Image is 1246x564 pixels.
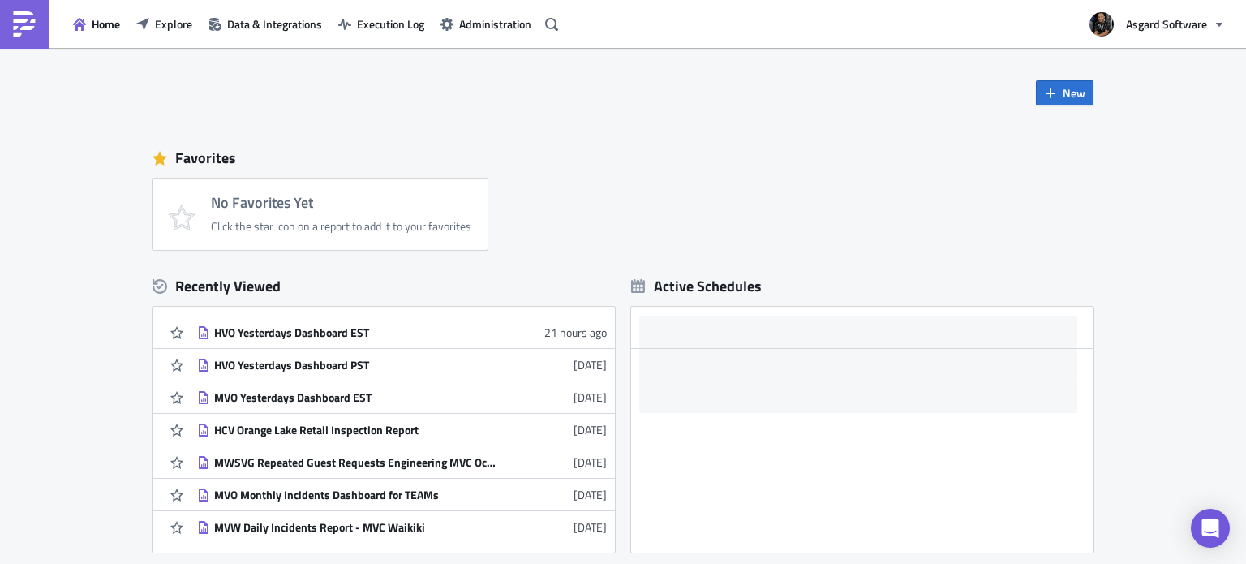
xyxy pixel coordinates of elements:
[197,414,607,446] a: HCV Orange Lake Retail Inspection Report[DATE]
[574,454,607,471] time: 2025-09-26T21:23:19Z
[631,277,762,295] div: Active Schedules
[1191,509,1230,548] div: Open Intercom Messenger
[214,325,498,340] div: HVO Yesterdays Dashboard EST
[200,11,330,37] button: Data & Integrations
[197,349,607,381] a: HVO Yesterdays Dashboard PST[DATE]
[153,146,1093,170] div: Favorites
[211,195,471,211] h4: No Favorites Yet
[92,15,120,32] span: Home
[211,219,471,234] div: Click the star icon on a report to add it to your favorites
[214,358,498,372] div: HVO Yesterdays Dashboard PST
[197,479,607,510] a: MVO Monthly Incidents Dashboard for TEAMs[DATE]
[155,15,192,32] span: Explore
[1088,11,1115,38] img: Avatar
[11,11,37,37] img: PushMetrics
[1080,6,1234,42] button: Asgard Software
[574,421,607,438] time: 2025-10-02T14:40:04Z
[227,15,322,32] span: Data & Integrations
[65,11,128,37] button: Home
[574,356,607,373] time: 2025-10-09T18:32:58Z
[1036,80,1093,105] button: New
[128,11,200,37] button: Explore
[1063,84,1085,101] span: New
[574,519,607,536] time: 2025-09-02T15:38:26Z
[214,455,498,470] div: MWSVG Repeated Guest Requests Engineering MVC Oceana Palms
[574,389,607,406] time: 2025-10-06T16:36:39Z
[214,390,498,405] div: MVO Yesterdays Dashboard EST
[432,11,539,37] button: Administration
[574,486,607,503] time: 2025-09-02T19:40:23Z
[197,511,607,543] a: MVW Daily Incidents Report - MVC Waikiki[DATE]
[544,324,607,341] time: 2025-10-13T20:18:39Z
[153,274,615,299] div: Recently Viewed
[197,381,607,413] a: MVO Yesterdays Dashboard EST[DATE]
[330,11,432,37] button: Execution Log
[214,423,498,437] div: HCV Orange Lake Retail Inspection Report
[214,488,498,502] div: MVO Monthly Incidents Dashboard for TEAMs
[197,316,607,348] a: HVO Yesterdays Dashboard EST21 hours ago
[197,446,607,478] a: MWSVG Repeated Guest Requests Engineering MVC Oceana Palms[DATE]
[459,15,531,32] span: Administration
[357,15,424,32] span: Execution Log
[214,520,498,535] div: MVW Daily Incidents Report - MVC Waikiki
[1126,15,1207,32] span: Asgard Software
